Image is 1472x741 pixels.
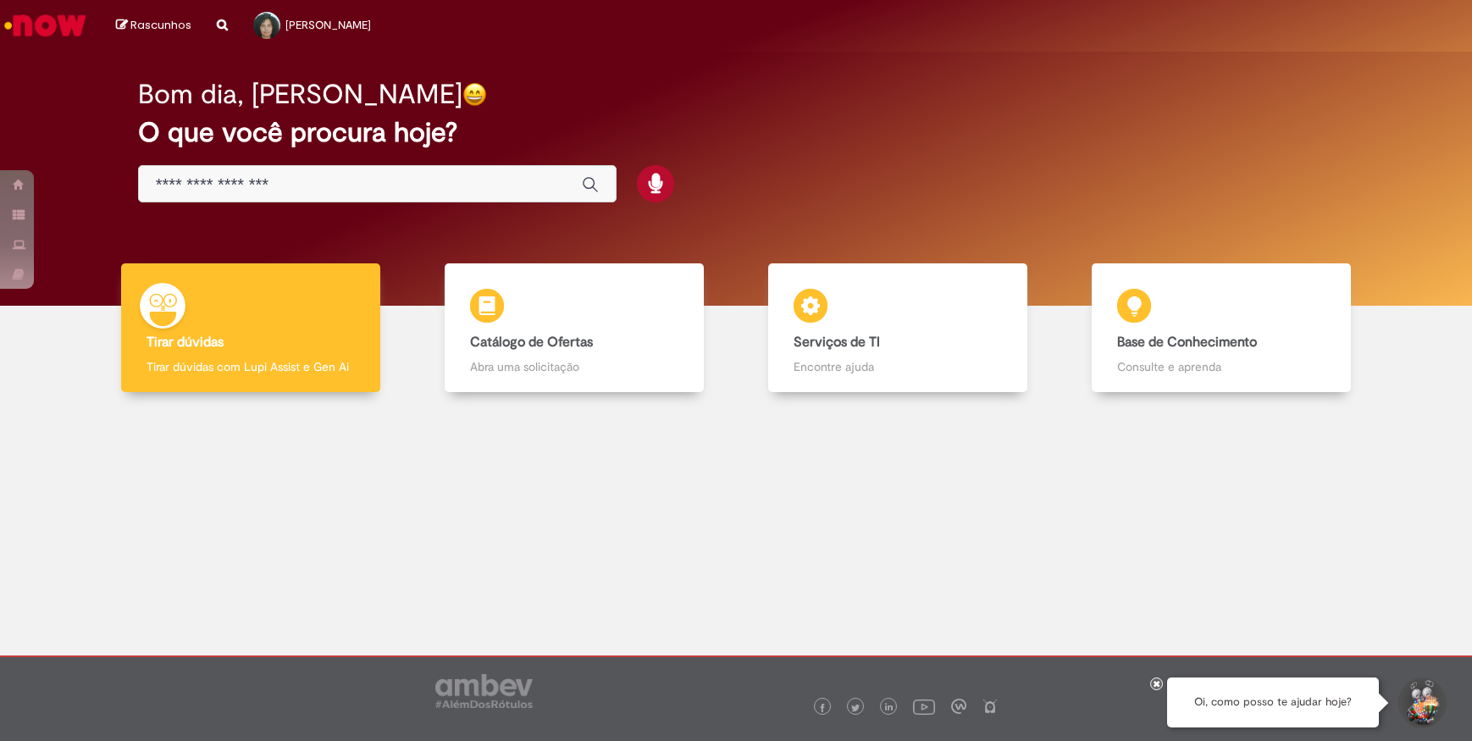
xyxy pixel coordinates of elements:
[2,8,89,42] img: ServiceNow
[1117,358,1325,375] p: Consulte e aprenda
[470,358,678,375] p: Abra uma solicitação
[818,704,827,712] img: logo_footer_facebook.png
[1060,263,1383,393] a: Base de Conhecimento Consulte e aprenda
[470,334,593,351] b: Catálogo de Ofertas
[435,674,533,708] img: logo_footer_ambev_rotulo_gray.png
[851,704,860,712] img: logo_footer_twitter.png
[116,18,191,34] a: Rascunhos
[130,17,191,33] span: Rascunhos
[285,18,371,32] span: [PERSON_NAME]
[89,263,412,393] a: Tirar dúvidas Tirar dúvidas com Lupi Assist e Gen Ai
[951,699,966,714] img: logo_footer_workplace.png
[1117,334,1257,351] b: Base de Conhecimento
[736,263,1060,393] a: Serviços de TI Encontre ajuda
[138,80,462,109] h2: Bom dia, [PERSON_NAME]
[885,703,894,713] img: logo_footer_linkedin.png
[1396,677,1447,728] button: Iniciar Conversa de Suporte
[147,358,355,375] p: Tirar dúvidas com Lupi Assist e Gen Ai
[147,334,224,351] b: Tirar dúvidas
[982,699,998,714] img: logo_footer_naosei.png
[794,334,880,351] b: Serviços de TI
[913,695,935,717] img: logo_footer_youtube.png
[1167,677,1379,727] div: Oi, como posso te ajudar hoje?
[412,263,736,393] a: Catálogo de Ofertas Abra uma solicitação
[138,118,1335,147] h2: O que você procura hoje?
[794,358,1002,375] p: Encontre ajuda
[462,82,487,107] img: happy-face.png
